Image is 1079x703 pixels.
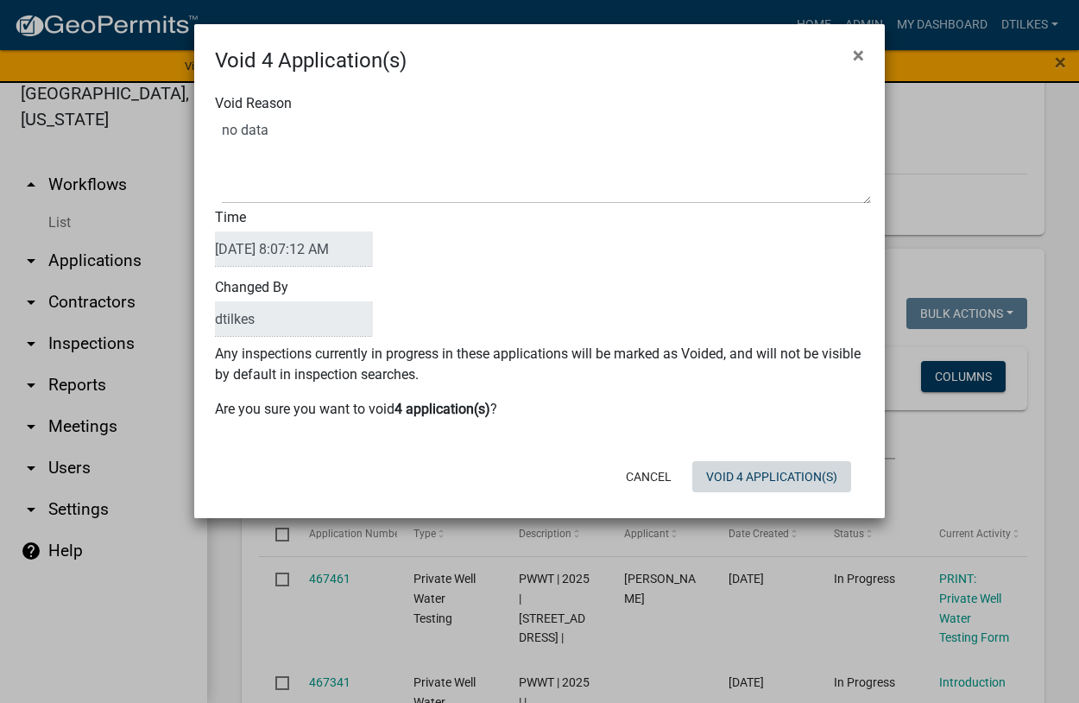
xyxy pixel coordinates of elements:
[215,45,407,76] h4: Void 4 Application(s)
[853,43,864,67] span: ×
[215,399,864,420] p: Are you sure you want to void ?
[215,301,373,337] input: BulkActionUser
[215,344,864,385] p: Any inspections currently in progress in these applications will be marked as Voided, and will no...
[215,231,373,267] input: DateTime
[215,281,373,337] label: Changed By
[215,97,292,111] label: Void Reason
[839,31,878,79] button: Close
[222,117,871,204] textarea: Void Reason
[215,211,373,267] label: Time
[394,401,490,417] b: 4 application(s)
[692,461,851,492] button: Void 4 Application(s)
[612,461,685,492] button: Cancel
